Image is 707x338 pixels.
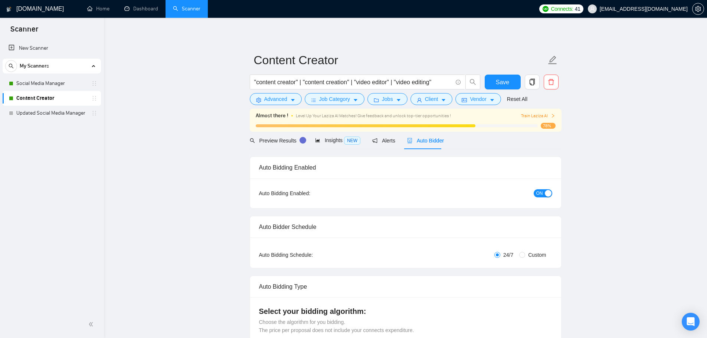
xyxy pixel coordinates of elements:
li: New Scanner [3,41,101,56]
span: Vendor [470,95,486,103]
span: copy [525,79,539,85]
div: Auto Bidder Schedule [259,216,552,237]
div: Tooltip anchor [300,137,306,144]
span: Jobs [382,95,393,103]
a: setting [692,6,704,12]
span: setting [256,97,261,103]
span: area-chart [315,138,320,143]
span: setting [693,6,704,12]
span: Save [496,78,509,87]
button: setting [692,3,704,15]
span: bars [311,97,316,103]
img: upwork-logo.png [543,6,549,12]
span: robot [407,138,412,143]
span: My Scanners [20,59,49,73]
button: Save [485,75,521,89]
span: folder [374,97,379,103]
button: search [5,60,17,72]
button: copy [525,75,540,89]
button: delete [544,75,559,89]
li: My Scanners [3,59,101,121]
span: idcard [462,97,467,103]
input: Search Freelance Jobs... [254,78,452,87]
button: folderJobscaret-down [367,93,407,105]
button: Train Laziza AI [521,112,555,119]
span: user [417,97,422,103]
span: Insights [315,137,360,143]
span: delete [544,79,558,85]
span: Job Category [319,95,350,103]
a: Content Creator [16,91,87,106]
span: Almost there ! [256,112,288,120]
span: NEW [344,137,360,145]
div: Auto Bidding Enabled: [259,189,357,197]
h4: Select your bidding algorithm: [259,306,552,316]
span: Advanced [264,95,287,103]
span: Preview Results [250,138,303,144]
span: search [6,63,17,69]
div: Auto Bidding Schedule: [259,251,357,259]
button: idcardVendorcaret-down [455,93,501,105]
span: 78% [541,123,556,129]
span: Scanner [4,24,44,39]
div: Auto Bidding Type [259,276,552,297]
button: search [465,75,480,89]
div: Auto Bidding Enabled [259,157,552,178]
a: dashboardDashboard [124,6,158,12]
span: holder [91,81,97,86]
span: caret-down [290,97,295,103]
span: right [551,114,555,118]
span: notification [372,138,377,143]
span: double-left [88,321,96,328]
span: caret-down [490,97,495,103]
span: search [250,138,255,143]
button: barsJob Categorycaret-down [305,93,364,105]
a: Social Media Manager [16,76,87,91]
span: info-circle [456,80,461,85]
span: search [466,79,480,85]
span: edit [548,55,557,65]
span: 41 [575,5,580,13]
span: Client [425,95,438,103]
span: caret-down [396,97,401,103]
a: Updated Social Media Manager [16,106,87,121]
button: userClientcaret-down [410,93,453,105]
span: caret-down [353,97,358,103]
span: user [590,6,595,12]
span: Choose the algorithm for you bidding. The price per proposal does not include your connects expen... [259,319,414,333]
input: Scanner name... [254,51,546,69]
button: settingAdvancedcaret-down [250,93,302,105]
div: Open Intercom Messenger [682,313,700,331]
img: logo [6,3,12,15]
span: Alerts [372,138,395,144]
a: searchScanner [173,6,200,12]
a: Reset All [507,95,527,103]
span: holder [91,110,97,116]
a: homeHome [87,6,109,12]
span: 24/7 [500,251,516,259]
span: caret-down [441,97,446,103]
span: Level Up Your Laziza AI Matches! Give feedback and unlock top-tier opportunities ! [296,113,451,118]
span: Custom [525,251,549,259]
span: ON [536,189,543,197]
span: Auto Bidder [407,138,444,144]
span: Connects: [551,5,573,13]
a: New Scanner [9,41,95,56]
span: holder [91,95,97,101]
